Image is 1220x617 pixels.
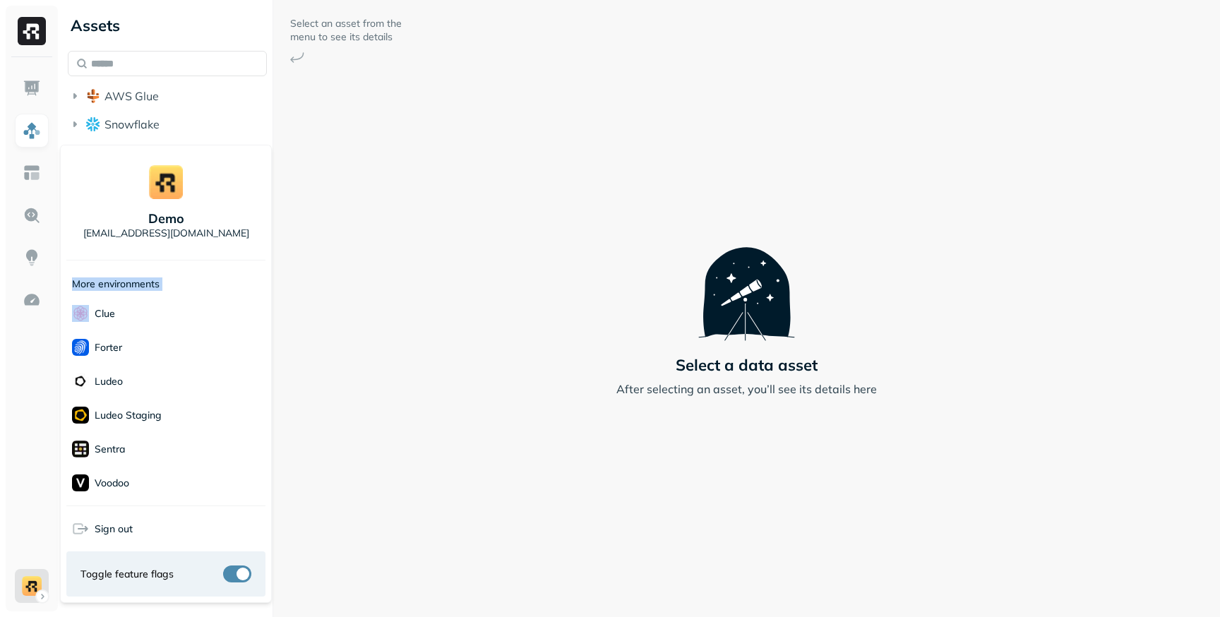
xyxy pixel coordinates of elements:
[95,522,133,536] span: Sign out
[72,407,89,424] img: Ludeo Staging
[149,165,183,199] img: demo
[95,409,162,422] p: Ludeo Staging
[72,474,89,491] img: Voodoo
[72,277,160,291] p: More environments
[72,305,89,322] img: Clue
[72,339,89,356] img: Forter
[95,477,129,490] p: Voodoo
[72,373,89,390] img: Ludeo
[148,210,184,227] p: demo
[95,307,115,321] p: Clue
[95,341,122,354] p: Forter
[95,443,125,456] p: Sentra
[80,568,174,581] span: Toggle feature flags
[95,375,123,388] p: Ludeo
[83,227,249,240] p: [EMAIL_ADDRESS][DOMAIN_NAME]
[72,441,89,457] img: Sentra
